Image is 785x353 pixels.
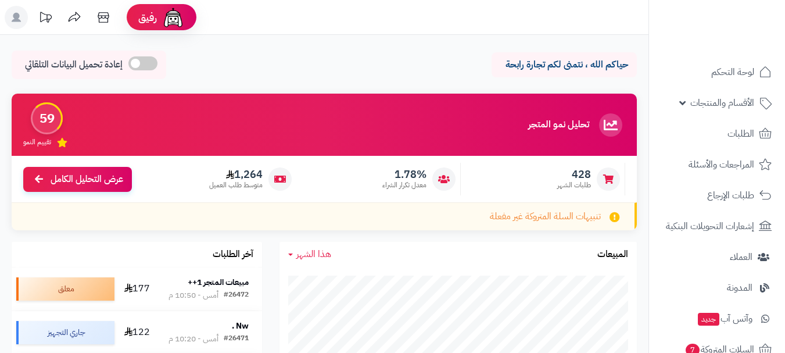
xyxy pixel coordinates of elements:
a: الطلبات [656,120,778,148]
div: معلق [16,277,114,301]
span: هذا الشهر [296,247,331,261]
span: تنبيهات السلة المتروكة غير مفعلة [490,210,601,223]
h3: المبيعات [597,249,628,260]
span: الطلبات [727,126,754,142]
a: المدونة [656,274,778,302]
a: وآتس آبجديد [656,305,778,333]
span: متوسط طلب العميل [209,180,263,190]
span: 1,264 [209,168,263,181]
div: أمس - 10:20 م [169,333,218,345]
strong: Nw . [232,320,249,332]
span: عرض التحليل الكامل [51,173,123,186]
div: #26471 [224,333,249,345]
span: العملاء [730,249,752,265]
a: هذا الشهر [288,248,331,261]
span: تقييم النمو [23,137,51,147]
span: رفيق [138,10,157,24]
a: لوحة التحكم [656,58,778,86]
h3: آخر الطلبات [213,249,253,260]
span: لوحة التحكم [711,64,754,80]
span: وآتس آب [697,311,752,327]
span: المراجعات والأسئلة [689,156,754,173]
span: 428 [557,168,591,181]
p: حياكم الله ، نتمنى لكم تجارة رابحة [500,58,628,72]
span: طلبات الإرجاع [707,187,754,204]
span: إعادة تحميل البيانات التلقائي [25,58,123,72]
a: إشعارات التحويلات البنكية [656,212,778,240]
span: المدونة [727,280,752,296]
h3: تحليل نمو المتجر [528,120,589,130]
strong: مبيعات المتجر 1++ [188,276,249,288]
a: عرض التحليل الكامل [23,167,132,192]
a: المراجعات والأسئلة [656,151,778,179]
img: ai-face.png [162,6,185,29]
div: جاري التجهيز [16,321,114,344]
span: جديد [698,313,719,326]
div: #26472 [224,290,249,301]
span: 1.78% [382,168,426,181]
span: معدل تكرار الشراء [382,180,426,190]
a: طلبات الإرجاع [656,181,778,209]
img: logo-2.png [706,31,774,55]
span: الأقسام والمنتجات [690,95,754,111]
a: العملاء [656,243,778,271]
div: أمس - 10:50 م [169,290,218,301]
span: طلبات الشهر [557,180,591,190]
span: إشعارات التحويلات البنكية [666,218,754,234]
a: تحديثات المنصة [31,6,60,32]
td: 177 [119,268,156,311]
